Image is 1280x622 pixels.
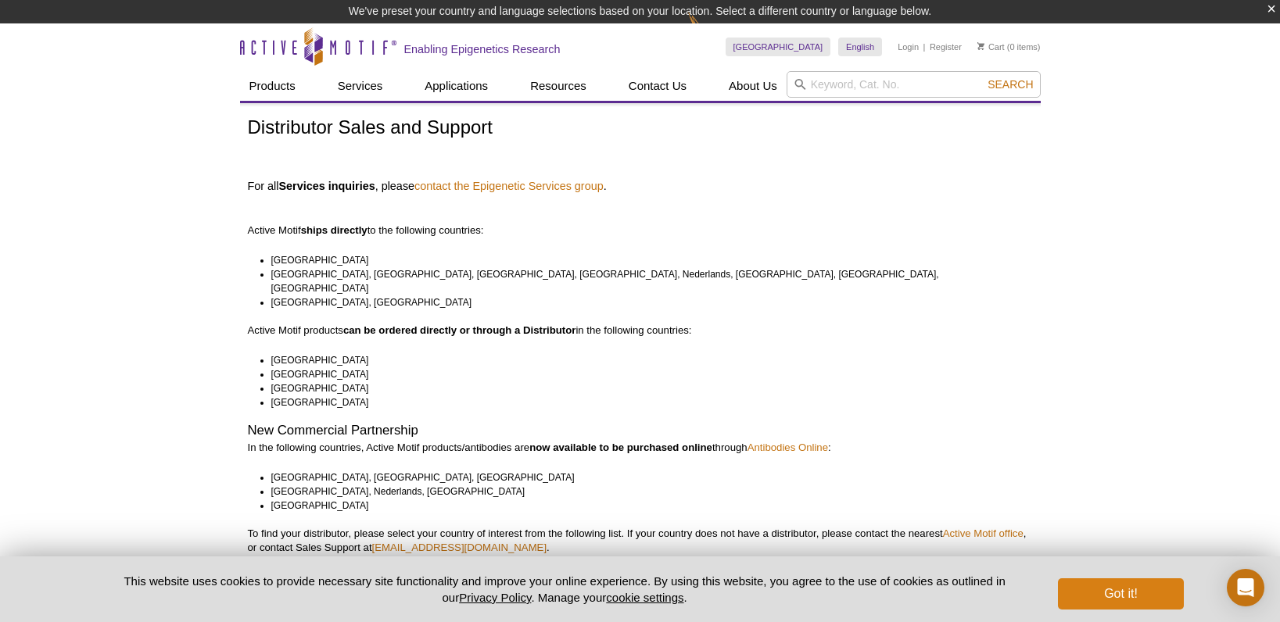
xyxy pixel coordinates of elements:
a: Services [328,71,393,101]
li: (0 items) [977,38,1041,56]
li: [GEOGRAPHIC_DATA], Nederlands, [GEOGRAPHIC_DATA] [271,484,1019,499]
h1: Distributor Sales and Support [248,117,1033,140]
a: About Us [719,71,787,101]
a: contact the Epigenetic Services group [414,179,604,193]
button: cookie settings [606,591,683,604]
a: Active Motif office [943,527,1024,539]
a: [GEOGRAPHIC_DATA] [726,38,831,56]
h4: For all , please . [248,179,1033,193]
strong: Services inquiries [278,180,375,192]
img: Change Here [688,12,730,48]
p: To find your distributor, please select your country of interest from the following list. If your... [248,527,1033,555]
li: | [923,38,926,56]
strong: ships directly [301,224,368,236]
li: [GEOGRAPHIC_DATA] [271,253,1019,267]
li: [GEOGRAPHIC_DATA] [271,499,1019,513]
li: [GEOGRAPHIC_DATA] [271,381,1019,395]
a: Antibodies Online [748,441,828,453]
li: [GEOGRAPHIC_DATA], [GEOGRAPHIC_DATA], [GEOGRAPHIC_DATA], [GEOGRAPHIC_DATA], Nederlands, [GEOGRAPH... [271,267,1019,295]
a: Cart [977,41,1005,52]
h2: Enabling Epigenetics Research [404,42,561,56]
p: Active Motif products in the following countries: [248,324,1033,338]
li: [GEOGRAPHIC_DATA], [GEOGRAPHIC_DATA] [271,295,1019,309]
a: Privacy Policy [459,591,531,604]
p: This website uses cookies to provide necessary site functionality and improve your online experie... [97,573,1033,606]
li: [GEOGRAPHIC_DATA] [271,353,1019,367]
a: Resources [521,71,596,101]
a: Products [240,71,305,101]
span: Search [988,78,1033,91]
a: Login [898,41,919,52]
p: In the following countries, Active Motif products/antibodies are through : [248,441,1033,455]
a: [EMAIL_ADDRESS][DOMAIN_NAME] [372,542,547,553]
li: [GEOGRAPHIC_DATA], [GEOGRAPHIC_DATA], [GEOGRAPHIC_DATA] [271,470,1019,484]
h2: New Commercial Partnership [248,424,1033,438]
strong: can be ordered directly or through a Distributor [343,324,576,336]
p: Active Motif to the following countries: [248,195,1033,238]
li: [GEOGRAPHIC_DATA] [271,395,1019,409]
a: English [838,38,882,56]
button: Search [983,77,1038,91]
li: [GEOGRAPHIC_DATA] [271,367,1019,381]
a: Contact Us [619,71,696,101]
div: Open Intercom Messenger [1227,569,1264,606]
a: Applications [415,71,497,101]
a: Register [930,41,962,52]
strong: now available to be purchased online [529,441,712,453]
button: Got it! [1058,578,1183,609]
img: Your Cart [977,42,984,50]
input: Keyword, Cat. No. [787,71,1041,98]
